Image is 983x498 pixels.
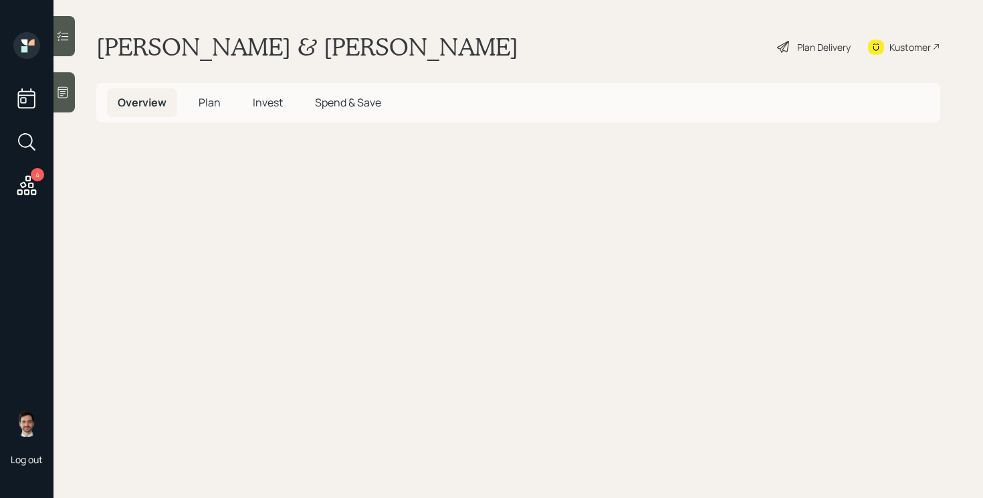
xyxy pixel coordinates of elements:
h1: [PERSON_NAME] & [PERSON_NAME] [96,32,518,62]
span: Plan [199,95,221,110]
span: Spend & Save [315,95,381,110]
span: Overview [118,95,167,110]
span: Invest [253,95,283,110]
img: jonah-coleman-headshot.png [13,410,40,437]
div: Log out [11,453,43,466]
div: Kustomer [889,40,931,54]
div: 4 [31,168,44,181]
div: Plan Delivery [797,40,851,54]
